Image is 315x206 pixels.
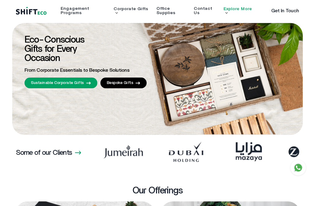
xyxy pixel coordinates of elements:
[223,7,252,11] a: Explore More
[100,78,147,88] a: Bespoke Gifts
[16,149,72,156] h3: Some of our Clients
[133,186,182,195] h3: Our Offerings
[24,35,84,63] span: Eco-Conscious Gifts for Every Occasion
[89,141,152,162] img: Frame_38.webp
[215,141,277,162] img: mazaya.webp
[24,78,97,88] a: Sustainable Corporate Gifts
[152,141,215,162] img: Frame_41.webp
[156,6,175,15] a: Office Supplies
[24,68,129,73] span: From Corporate Essentials to Bespoke Solutions
[61,6,89,15] a: Engagement Programs
[114,7,148,11] a: Corporate Gifts
[271,8,299,13] a: Get In Touch
[194,6,212,15] a: Contact Us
